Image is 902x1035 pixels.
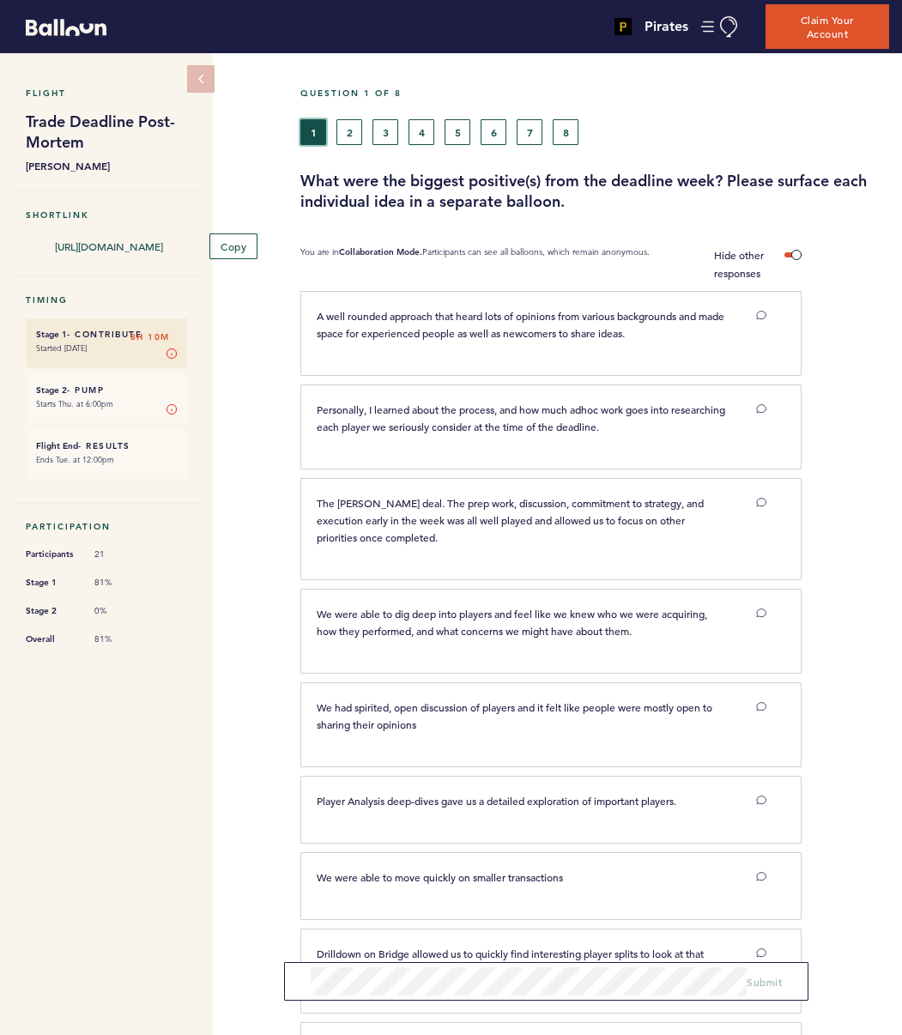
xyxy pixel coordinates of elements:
h5: Participation [26,521,187,532]
span: Overall [26,631,77,648]
span: Stage 1 [26,574,77,591]
small: Flight End [36,440,78,451]
span: Drilldown on Bridge allowed us to quickly find interesting player splits to look at that helped [... [317,947,706,977]
button: 3 [372,119,398,145]
button: Claim Your Account [766,4,889,49]
span: Participants [26,546,77,563]
h5: Question 1 of 8 [300,88,889,99]
h5: Flight [26,88,187,99]
svg: Balloon [26,19,106,36]
span: 21 [94,548,146,560]
span: Submit [747,975,782,989]
b: [PERSON_NAME] [26,157,187,174]
small: Stage 2 [36,384,67,396]
span: We were able to dig deep into players and feel like we knew who we were acquiring, how they perfo... [317,607,710,638]
span: Personally, I learned about the process, and how much adhoc work goes into researching each playe... [317,402,728,433]
h6: - Pump [36,384,177,396]
h5: Shortlink [26,209,187,221]
span: The [PERSON_NAME] deal. The prep work, discussion, commitment to strategy, and execution early in... [317,496,706,544]
h1: Trade Deadline Post-Mortem [26,112,187,153]
h3: What were the biggest positive(s) from the deadline week? Please surface each individual idea in ... [300,171,889,212]
p: You are in Participants can see all balloons, which remain anonymous. [300,246,650,282]
span: 81% [94,633,146,645]
span: We had spirited, open discussion of players and it felt like people were mostly open to sharing t... [317,700,715,731]
span: Hide other responses [714,248,764,280]
a: Balloon [13,17,106,35]
button: Copy [209,233,257,259]
b: Collaboration Mode. [339,246,422,257]
button: 1 [300,119,326,145]
h6: - Contribute [36,329,177,340]
h5: Timing [26,294,187,306]
time: Ends Tue. at 12:00pm [36,454,114,465]
span: We were able to move quickly on smaller transactions [317,870,563,884]
time: Starts Thu. at 6:00pm [36,398,113,409]
span: Player Analysis deep-dives gave us a detailed exploration of important players. [317,794,676,808]
span: 8H 10M [130,329,170,346]
span: A well rounded approach that heard lots of opinions from various backgrounds and made space for e... [317,309,727,340]
span: Stage 2 [26,602,77,620]
button: 7 [517,119,542,145]
small: Stage 1 [36,329,67,340]
button: 4 [409,119,434,145]
button: 2 [336,119,362,145]
time: Started [DATE] [36,342,87,354]
button: Submit [747,973,782,990]
span: Copy [221,239,246,253]
button: 8 [553,119,578,145]
span: 81% [94,577,146,589]
h4: Pirates [645,16,688,37]
span: 0% [94,605,146,617]
button: 6 [481,119,506,145]
h6: - Results [36,440,177,451]
button: Manage Account [701,16,740,38]
button: 5 [445,119,470,145]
